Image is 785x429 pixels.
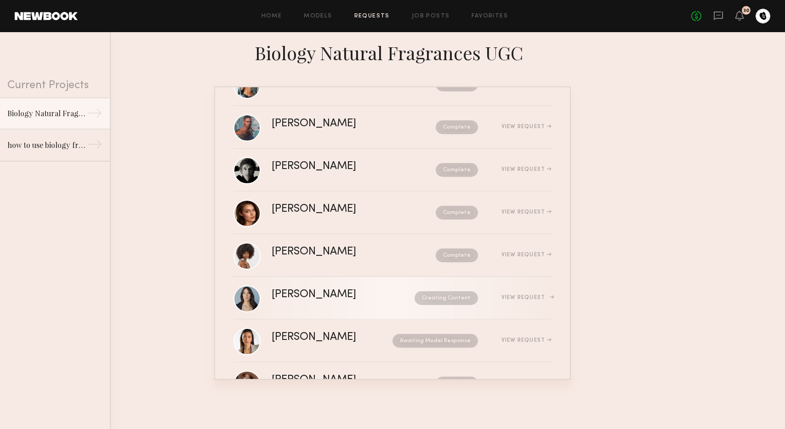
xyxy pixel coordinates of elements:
a: [PERSON_NAME]CompleteView Request [233,192,552,234]
div: [PERSON_NAME] [272,247,396,257]
div: View Request [501,124,552,130]
div: [PERSON_NAME] [272,161,396,172]
div: → [87,137,102,155]
div: View Request [501,338,552,343]
div: [PERSON_NAME] [272,375,396,385]
div: View Request [501,209,552,215]
nb-request-status: Complete [436,206,478,220]
div: [PERSON_NAME] [272,289,386,300]
nb-request-status: Awaiting Model Response [392,334,478,348]
a: [PERSON_NAME]CompleteView Request [233,234,552,277]
nb-request-status: Complete [436,120,478,134]
nb-request-status: Complete [436,248,478,262]
nb-request-status: Complete [436,163,478,177]
a: [PERSON_NAME]Creating ContentView Request [233,277,552,320]
div: Biology Natural Fragrances UGC [214,40,571,64]
a: Requests [354,13,390,19]
a: Models [304,13,332,19]
div: View Request [501,295,552,300]
a: [PERSON_NAME]CompleteView Request [233,149,552,192]
div: [PERSON_NAME] [272,204,396,214]
nb-request-status: Complete [436,377,478,390]
div: View Request [501,252,552,258]
div: View Request [501,167,552,172]
a: [PERSON_NAME]CompleteView Request [233,106,552,149]
div: how to use biology fragrances [7,140,87,151]
a: Favorites [472,13,508,19]
div: → [87,106,102,124]
div: Biology Natural Fragrances UGC [7,108,87,119]
a: [PERSON_NAME]Awaiting Model ResponseView Request [233,320,552,362]
a: Home [262,13,282,19]
a: [PERSON_NAME]Complete [233,362,552,405]
a: Job Posts [412,13,450,19]
div: 30 [743,8,749,13]
div: [PERSON_NAME] [272,332,375,343]
div: [PERSON_NAME] [272,119,396,129]
nb-request-status: Creating Content [415,291,478,305]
